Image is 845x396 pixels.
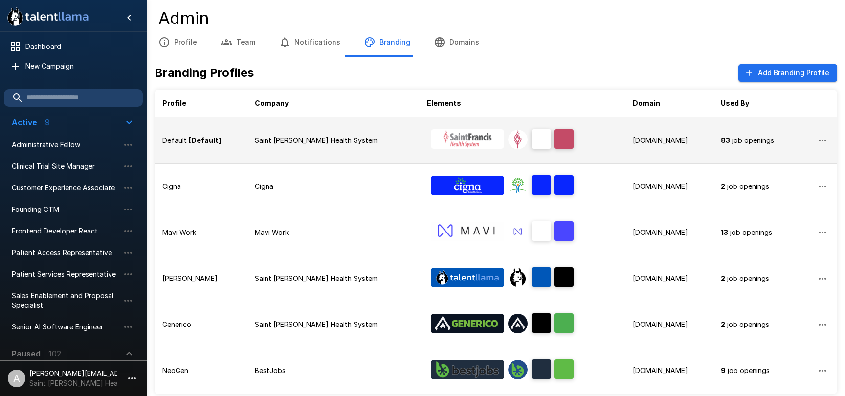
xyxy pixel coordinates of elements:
span: Brand Color [532,359,554,382]
div: Interviewer [508,130,528,149]
p: job openings [721,274,791,283]
p: job openings [721,136,791,145]
img: Banner Logo [431,176,504,195]
p: Mavi Work [255,228,411,237]
img: generico-avatar.png [508,314,528,333]
th: Used By [713,90,799,117]
img: cigna_avatar.png [508,176,528,195]
b: 2 [721,182,725,190]
button: Notifications [267,28,352,56]
button: Team [209,28,267,56]
div: Interviewer [508,314,528,333]
button: Branding [352,28,422,56]
img: Banner Logo [431,222,504,241]
h4: Admin [158,8,833,28]
p: [DOMAIN_NAME] [633,274,705,283]
span: Brand Color [532,175,554,198]
span: Brand Color [532,221,554,244]
p: [PERSON_NAME] [162,274,218,283]
button: Add Branding Profile [738,64,837,82]
b: 9 [721,366,726,374]
p: Cigna [255,182,411,191]
p: job openings [721,182,791,191]
button: Profile [147,28,209,56]
img: Banner Logo [431,129,504,149]
img: maviwork_logo.jpeg [508,222,528,241]
span: Brand Color [532,129,554,152]
span: Accent Color [554,267,577,290]
p: BestJobs [255,366,411,375]
img: bestjobs_avatar.png [508,360,528,379]
th: Elements [419,90,625,117]
div: Interviewer [508,222,528,241]
p: Generico [162,320,191,329]
div: Interviewer [508,268,528,287]
p: [DOMAIN_NAME] [633,136,705,145]
h5: Branding Profiles [155,65,254,81]
b: [Default] [189,136,221,144]
p: [DOMAIN_NAME] [633,228,705,237]
p: Default [162,136,187,145]
span: Accent Color [554,129,577,152]
p: Cigna [162,182,181,191]
span: Accent Color [554,359,577,382]
th: Domain [625,90,713,117]
b: 83 [721,136,730,144]
div: Interviewer [508,360,528,379]
p: [DOMAIN_NAME] [633,366,705,375]
img: stfrancis_avatar.png [508,130,528,149]
img: Banner Logo [431,268,504,287]
span: Accent Color [554,221,577,244]
p: job openings [721,228,791,237]
p: Mavi Work [162,228,196,237]
p: job openings [721,366,791,375]
img: llama_clean.png [508,268,528,287]
span: Brand Color [532,267,554,290]
p: Saint [PERSON_NAME] Health System [255,320,411,329]
button: Domains [422,28,491,56]
span: Accent Color [554,313,577,336]
p: [DOMAIN_NAME] [633,320,705,329]
img: Banner Logo [431,360,504,379]
th: Company [247,90,419,117]
p: Saint [PERSON_NAME] Health System [255,136,411,145]
th: Profile [155,90,247,117]
b: 2 [721,320,725,328]
span: Accent Color [554,175,577,198]
p: NeoGen [162,366,188,375]
p: Saint [PERSON_NAME] Health System [255,274,411,283]
b: 2 [721,274,725,282]
p: [DOMAIN_NAME] [633,182,705,191]
img: Banner Logo [431,314,504,333]
p: job openings [721,320,791,329]
div: Interviewer [508,176,528,195]
span: Brand Color [532,313,554,336]
b: 13 [721,228,728,236]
